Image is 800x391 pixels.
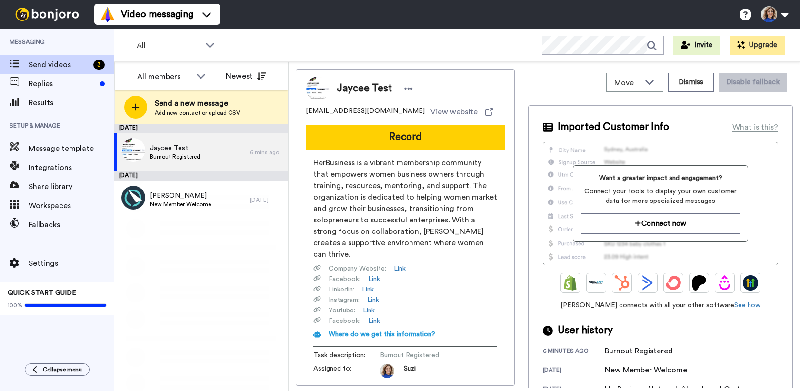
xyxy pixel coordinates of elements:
button: Upgrade [730,36,785,55]
img: Image of Jaycee Test [306,77,330,100]
span: Linkedin : [329,285,354,294]
div: 6 minutes ago [543,347,605,357]
img: ActiveCampaign [640,275,655,291]
span: Move [614,77,640,89]
div: [DATE] [114,124,288,133]
span: QUICK START GUIDE [8,290,76,296]
span: Want a greater impact and engagement? [581,173,740,183]
span: Replies [29,78,96,90]
button: Collapse menu [25,363,90,376]
span: Add new contact or upload CSV [155,109,240,117]
span: Results [29,97,114,109]
img: Shopify [563,275,578,291]
span: Settings [29,258,114,269]
img: photo.jpg [380,364,394,378]
span: Facebook : [329,274,360,284]
img: Patreon [691,275,707,291]
span: Connect your tools to display your own customer data for more specialized messages [581,187,740,206]
span: Burnout Registered [380,351,470,360]
a: See how [734,302,760,309]
button: Invite [673,36,720,55]
a: Link [367,295,379,305]
div: Burnout Registered [605,345,673,357]
span: [PERSON_NAME] [150,191,211,201]
span: All [137,40,200,51]
div: 6 mins ago [250,149,283,156]
span: HerBusiness is a vibrant membership community that empowers women business owners through trainin... [313,157,497,260]
span: [PERSON_NAME] connects with all your other software [543,301,778,310]
span: Where do we get this information? [329,331,435,338]
button: Record [306,125,505,150]
div: New Member Welcome [605,364,687,376]
div: [DATE] [114,171,288,181]
a: Link [394,264,406,273]
span: Task description : [313,351,380,360]
div: What is this? [732,121,778,133]
a: View website [430,106,493,118]
a: Link [362,285,374,294]
span: Video messaging [121,8,193,21]
span: Youtube : [329,306,355,315]
div: All members [137,71,191,82]
div: [DATE] [250,196,283,204]
span: User history [558,323,613,338]
img: GoHighLevel [743,275,758,291]
span: Company Website : [329,264,386,273]
span: Assigned to: [313,364,380,378]
span: Jaycee Test [337,81,392,96]
span: Burnout Registered [150,153,200,160]
img: 5548e6d5-7a97-4c39-87ed-5982a82d24ad.jpg [121,138,145,162]
div: 3 [93,60,105,70]
img: Ontraport [589,275,604,291]
span: Imported Customer Info [558,120,669,134]
span: Fallbacks [29,219,114,231]
span: View website [430,106,478,118]
a: Link [368,274,380,284]
button: Dismiss [668,73,714,92]
div: [DATE] [543,366,605,376]
span: Suzi [404,364,416,378]
img: bj-logo-header-white.svg [11,8,83,21]
span: Instagram : [329,295,360,305]
a: Link [368,316,380,326]
span: Send a new message [155,98,240,109]
span: 100% [8,301,22,309]
span: [EMAIL_ADDRESS][DOMAIN_NAME] [306,106,425,118]
img: Drip [717,275,732,291]
span: Share library [29,181,114,192]
span: Facebook : [329,316,360,326]
span: New Member Welcome [150,201,211,208]
span: Workspaces [29,200,114,211]
span: Collapse menu [43,366,82,373]
span: Jaycee Test [150,143,200,153]
button: Newest [219,67,273,86]
img: ConvertKit [666,275,681,291]
img: vm-color.svg [100,7,115,22]
span: Integrations [29,162,114,173]
button: Connect now [581,213,740,234]
span: Send videos [29,59,90,70]
a: Link [363,306,375,315]
img: Hubspot [614,275,630,291]
img: 43cf39ee-997c-4b75-a8e3-01dbbc554e0e.jpg [121,186,145,210]
button: Disable fallback [719,73,787,92]
span: Message template [29,143,114,154]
